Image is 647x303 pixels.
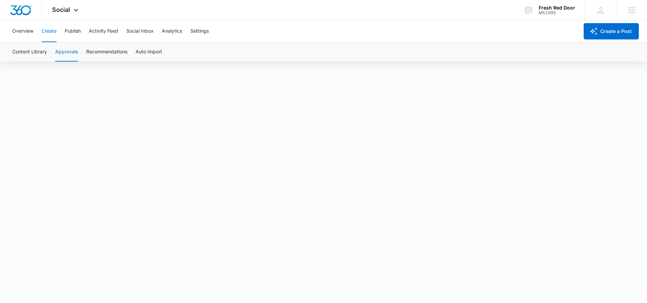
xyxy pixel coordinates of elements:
[136,43,162,62] button: Auto Import
[12,43,47,62] button: Content Library
[539,5,575,11] div: account name
[584,23,639,39] button: Create a Post
[55,43,78,62] button: Approvals
[65,20,81,42] button: Publish
[12,20,33,42] button: Overview
[126,20,154,42] button: Social Inbox
[86,43,127,62] button: Recommendations
[42,20,57,42] button: Create
[89,20,118,42] button: Activity Feed
[539,11,575,15] div: account id
[162,20,182,42] button: Analytics
[190,20,209,42] button: Settings
[52,6,70,13] span: Social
